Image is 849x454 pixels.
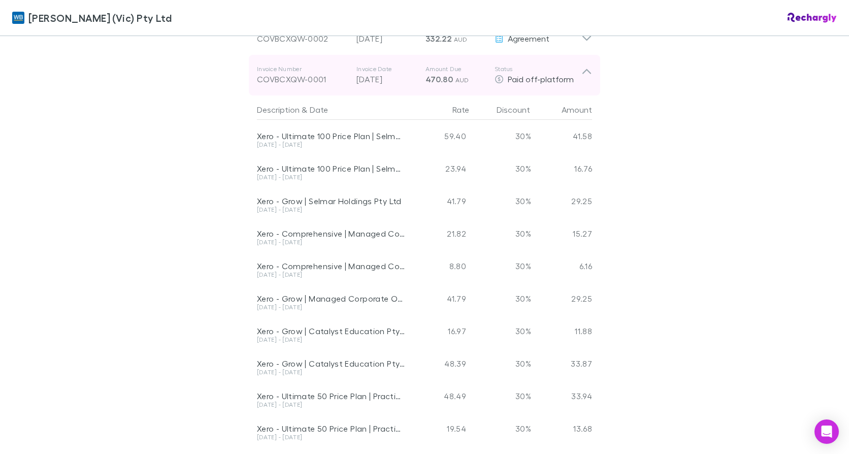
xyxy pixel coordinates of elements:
[470,152,531,185] div: 30%
[531,282,592,315] div: 29.25
[257,272,405,278] div: [DATE] - [DATE]
[508,74,574,84] span: Paid off-platform
[470,347,531,380] div: 30%
[409,185,470,217] div: 41.79
[531,412,592,445] div: 13.68
[257,304,405,310] div: [DATE] - [DATE]
[257,207,405,213] div: [DATE] - [DATE]
[257,261,405,271] div: Xero - Comprehensive | Managed Corporate Outcomes (SS)
[356,33,417,45] p: [DATE]
[531,120,592,152] div: 41.58
[257,337,405,343] div: [DATE] - [DATE]
[470,120,531,152] div: 30%
[257,65,348,73] p: Invoice Number
[470,282,531,315] div: 30%
[257,326,405,336] div: Xero - Grow | Catalyst Education Pty Ltd
[257,73,348,85] div: COVBCXQW-0001
[257,402,405,408] div: [DATE] - [DATE]
[257,142,405,148] div: [DATE] - [DATE]
[531,347,592,380] div: 33.87
[310,100,328,120] button: Date
[409,315,470,347] div: 16.97
[454,36,468,43] span: AUD
[257,229,405,239] div: Xero - Comprehensive | Managed Corporate Outcomes (SS)
[508,34,549,43] span: Agreement
[12,12,24,24] img: William Buck (Vic) Pty Ltd's Logo
[409,347,470,380] div: 48.39
[257,33,348,45] div: COVBCXQW-0002
[409,217,470,250] div: 21.82
[814,419,839,444] div: Open Intercom Messenger
[409,282,470,315] div: 41.79
[249,55,600,95] div: Invoice NumberCOVBCXQW-0001Invoice Date[DATE]Amount Due470.80 AUDStatusPaid off-platform
[257,239,405,245] div: [DATE] - [DATE]
[409,250,470,282] div: 8.80
[531,185,592,217] div: 29.25
[470,217,531,250] div: 30%
[257,434,405,440] div: [DATE] - [DATE]
[470,380,531,412] div: 30%
[28,10,172,25] span: [PERSON_NAME] (Vic) Pty Ltd
[356,73,417,85] p: [DATE]
[257,359,405,369] div: Xero - Grow | Catalyst Education Pty Ltd
[788,13,837,23] img: Rechargly Logo
[409,412,470,445] div: 19.54
[470,185,531,217] div: 30%
[455,76,469,84] span: AUD
[470,250,531,282] div: 30%
[426,74,453,84] span: 470.80
[470,412,531,445] div: 30%
[531,250,592,282] div: 6.16
[257,391,405,401] div: Xero - Ultimate 50 Price Plan | Practical Outcomes Pty Ltd
[356,65,417,73] p: Invoice Date
[257,424,405,434] div: Xero - Ultimate 50 Price Plan | Practical Outcomes Pty Ltd
[426,34,451,44] span: 332.22
[257,369,405,375] div: [DATE] - [DATE]
[531,380,592,412] div: 33.94
[257,131,405,141] div: Xero - Ultimate 100 Price Plan | Selmar Holdings Pty Ltd
[257,196,405,206] div: Xero - Grow | Selmar Holdings Pty Ltd
[409,152,470,185] div: 23.94
[409,380,470,412] div: 48.49
[531,152,592,185] div: 16.76
[257,294,405,304] div: Xero - Grow | Managed Corporate Outcomes (SS)
[257,100,405,120] div: &
[257,174,405,180] div: [DATE] - [DATE]
[531,315,592,347] div: 11.88
[257,164,405,174] div: Xero - Ultimate 100 Price Plan | Selmar Holdings Pty Ltd
[257,100,300,120] button: Description
[531,217,592,250] div: 15.27
[495,65,581,73] p: Status
[426,65,486,73] p: Amount Due
[409,120,470,152] div: 59.40
[470,315,531,347] div: 30%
